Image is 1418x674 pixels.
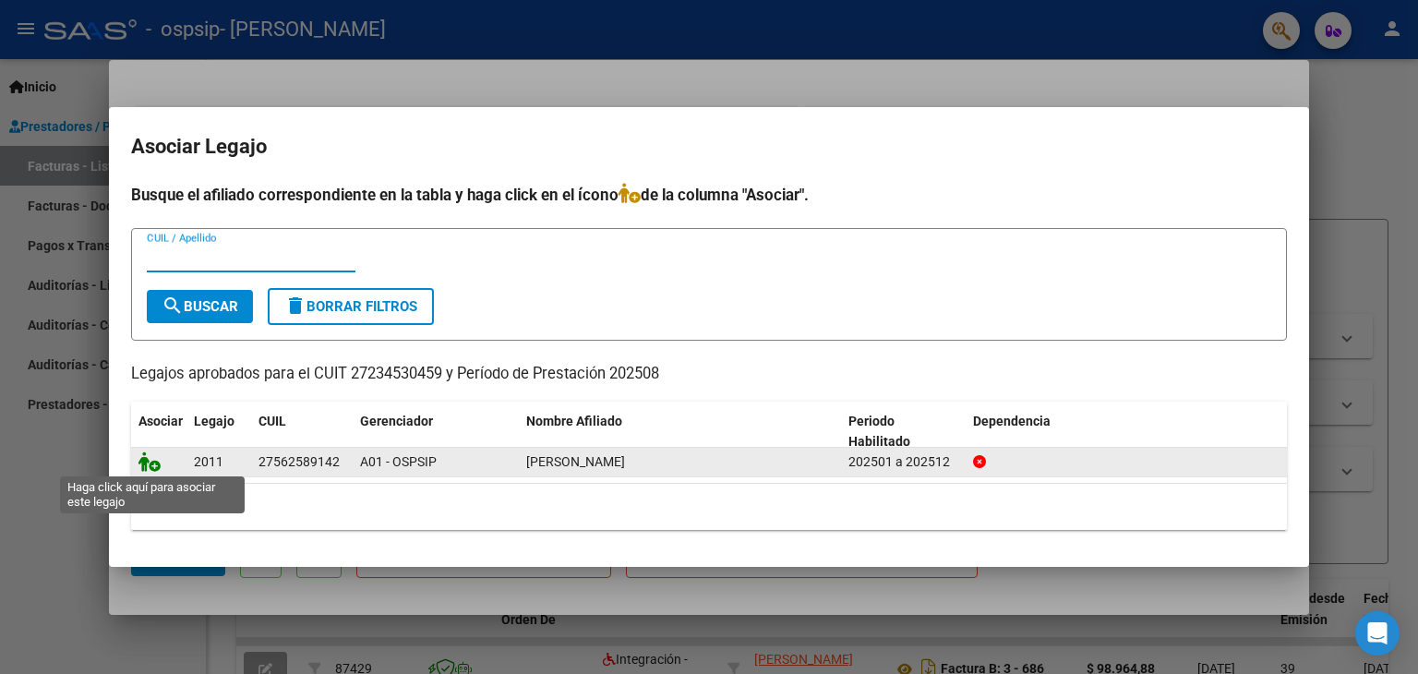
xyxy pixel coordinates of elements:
[194,414,234,428] span: Legajo
[131,183,1287,207] h4: Busque el afiliado correspondiente en la tabla y haga click en el ícono de la columna "Asociar".
[131,129,1287,164] h2: Asociar Legajo
[251,402,353,463] datatable-header-cell: CUIL
[284,295,306,317] mat-icon: delete
[131,402,186,463] datatable-header-cell: Asociar
[848,451,958,473] div: 202501 a 202512
[353,402,519,463] datatable-header-cell: Gerenciador
[268,288,434,325] button: Borrar Filtros
[966,402,1288,463] datatable-header-cell: Dependencia
[841,402,966,463] datatable-header-cell: Periodo Habilitado
[360,414,433,428] span: Gerenciador
[360,454,437,469] span: A01 - OSPSIP
[1355,611,1400,656] div: Open Intercom Messenger
[848,414,910,450] span: Periodo Habilitado
[131,484,1287,530] div: 1 registros
[258,414,286,428] span: CUIL
[147,290,253,323] button: Buscar
[162,295,184,317] mat-icon: search
[526,414,622,428] span: Nombre Afiliado
[194,454,223,469] span: 2011
[973,414,1051,428] span: Dependencia
[258,451,340,473] div: 27562589142
[138,414,183,428] span: Asociar
[519,402,841,463] datatable-header-cell: Nombre Afiliado
[526,454,625,469] span: VARGAS ESPINOZA THAIS ELUNEY
[284,298,417,315] span: Borrar Filtros
[131,363,1287,386] p: Legajos aprobados para el CUIT 27234530459 y Período de Prestación 202508
[162,298,238,315] span: Buscar
[186,402,251,463] datatable-header-cell: Legajo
